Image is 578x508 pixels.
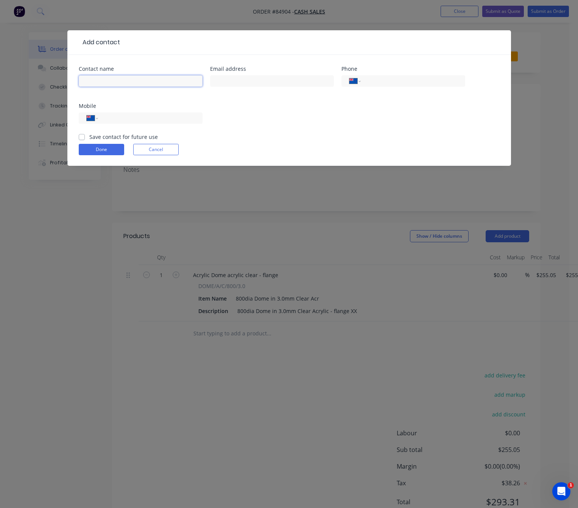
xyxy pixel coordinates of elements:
button: Cancel [133,144,179,155]
button: Done [79,144,124,155]
div: Add contact [79,38,120,47]
div: Contact name [79,66,203,72]
div: Phone [341,66,465,72]
div: Email address [210,66,334,72]
label: Save contact for future use [89,133,158,141]
iframe: Intercom live chat [552,482,570,500]
span: 1 [568,482,574,488]
div: Mobile [79,103,203,109]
